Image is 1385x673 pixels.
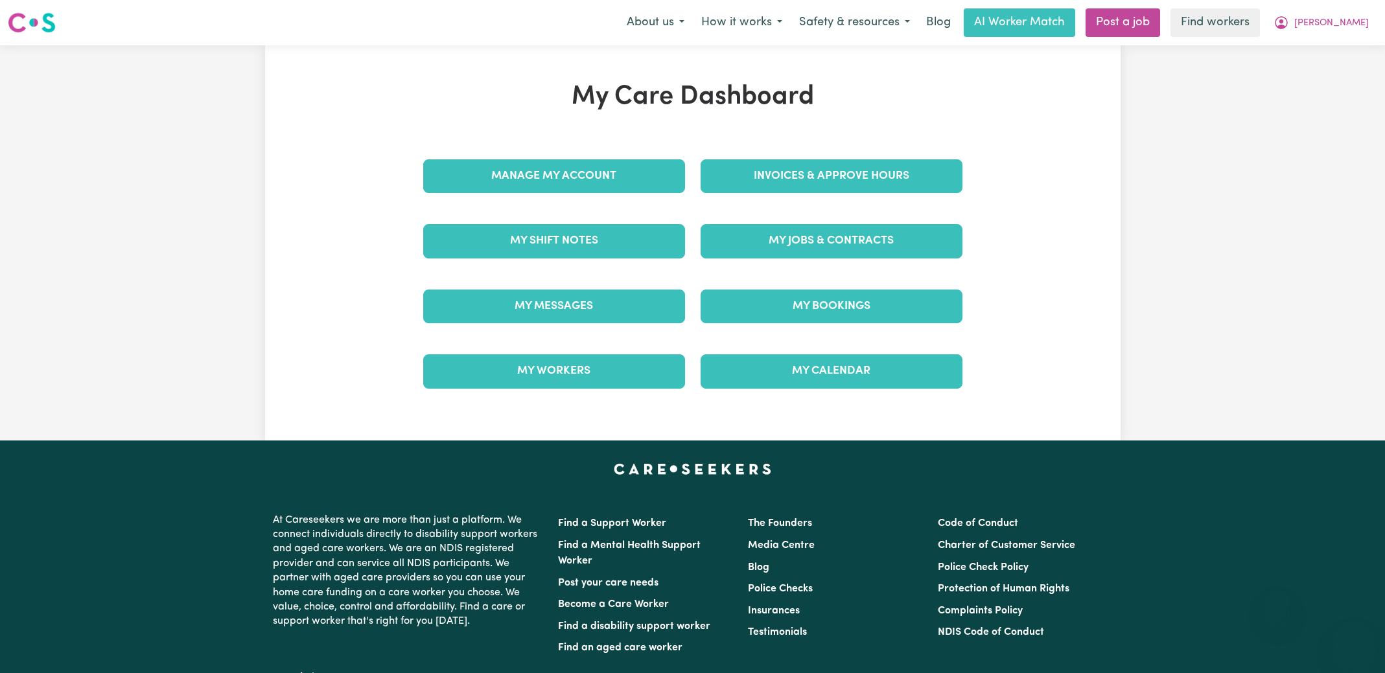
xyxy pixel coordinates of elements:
[748,606,800,616] a: Insurances
[918,8,959,37] a: Blog
[748,584,813,594] a: Police Checks
[423,354,685,388] a: My Workers
[1264,590,1290,616] iframe: Close message
[1294,16,1369,30] span: [PERSON_NAME]
[1086,8,1160,37] a: Post a job
[558,518,666,529] a: Find a Support Worker
[614,464,771,474] a: Careseekers home page
[558,621,710,632] a: Find a disability support worker
[8,11,56,34] img: Careseekers logo
[273,508,542,634] p: At Careseekers we are more than just a platform. We connect individuals directly to disability su...
[938,606,1023,616] a: Complaints Policy
[938,584,1069,594] a: Protection of Human Rights
[938,562,1029,573] a: Police Check Policy
[415,82,970,113] h1: My Care Dashboard
[423,290,685,323] a: My Messages
[423,224,685,258] a: My Shift Notes
[701,224,962,258] a: My Jobs & Contracts
[701,159,962,193] a: Invoices & Approve Hours
[748,627,807,637] a: Testimonials
[558,540,701,566] a: Find a Mental Health Support Worker
[938,518,1018,529] a: Code of Conduct
[748,562,769,573] a: Blog
[1170,8,1260,37] a: Find workers
[701,354,962,388] a: My Calendar
[964,8,1075,37] a: AI Worker Match
[701,290,962,323] a: My Bookings
[748,518,812,529] a: The Founders
[1265,9,1377,36] button: My Account
[1333,621,1375,663] iframe: Button to launch messaging window
[558,578,658,588] a: Post your care needs
[693,9,791,36] button: How it works
[618,9,693,36] button: About us
[558,643,682,653] a: Find an aged care worker
[558,599,669,610] a: Become a Care Worker
[938,627,1044,637] a: NDIS Code of Conduct
[938,540,1075,551] a: Charter of Customer Service
[423,159,685,193] a: Manage My Account
[8,8,56,38] a: Careseekers logo
[791,9,918,36] button: Safety & resources
[748,540,815,551] a: Media Centre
